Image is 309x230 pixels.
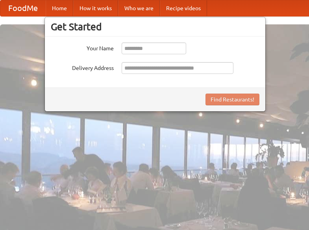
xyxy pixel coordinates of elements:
[51,62,114,72] label: Delivery Address
[0,0,46,16] a: FoodMe
[160,0,207,16] a: Recipe videos
[51,21,259,33] h3: Get Started
[73,0,118,16] a: How it works
[46,0,73,16] a: Home
[118,0,160,16] a: Who we are
[51,42,114,52] label: Your Name
[205,94,259,105] button: Find Restaurants!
